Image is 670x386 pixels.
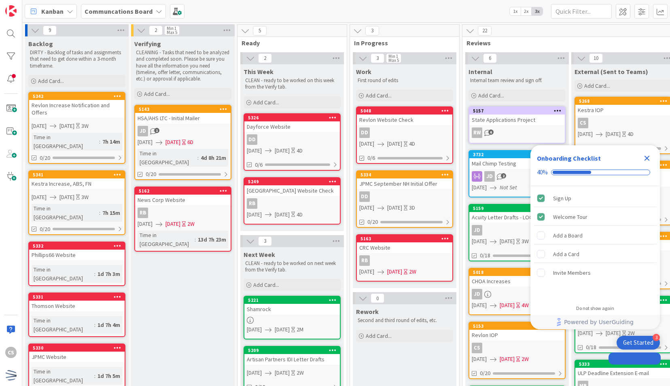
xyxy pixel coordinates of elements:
div: 3W [81,122,89,130]
div: Mail Chimp Testing [469,158,565,169]
span: 0/18 [586,343,596,352]
div: 5249 [244,178,340,185]
span: Add Card... [366,92,392,99]
div: 5331Thomson Website [29,293,125,311]
span: Add Card... [38,77,64,85]
div: 5332Phillips66 Website [29,242,125,260]
div: 5334 [357,171,452,178]
div: 5334JPMC September NH Initial Offer [357,171,452,189]
div: Kestra Increase, ABS, FN [29,178,125,189]
span: 0/20 [480,369,490,378]
div: 5157 [473,108,565,114]
div: Open Get Started checklist, remaining modules: 3 [617,336,660,350]
span: [DATE] [500,301,515,310]
div: 5326 [248,115,340,121]
span: : [94,371,95,380]
span: 2x [521,7,532,15]
div: 5342 [33,93,125,99]
div: CS [469,343,565,353]
span: [DATE] [500,237,515,246]
div: 5331 [33,294,125,300]
span: 9 [43,25,57,35]
div: Time in [GEOGRAPHIC_DATA] [138,231,195,248]
div: 3W [81,193,89,201]
span: Verifying [134,40,161,48]
span: : [94,269,95,278]
span: Kanban [41,6,64,16]
div: RB [359,255,370,266]
span: Ready [242,39,337,47]
div: JD [472,289,482,299]
span: Add Card... [253,99,279,106]
div: Add a Card is incomplete. [534,245,657,263]
div: 1d 7h 3m [95,269,122,278]
div: 2W [409,267,416,276]
div: Add a Board [553,231,583,240]
div: 5159 [473,206,565,211]
a: Powered by UserGuiding [534,315,656,329]
div: Do not show again [576,305,614,312]
span: [DATE] [59,193,74,201]
div: RB [135,208,231,218]
div: 5163CRC Website [357,235,452,253]
p: Second and third round of edits, etc. [358,317,452,324]
div: Sign Up is complete. [534,189,657,207]
div: JPMC Website [29,352,125,362]
div: 5048 [357,107,452,115]
b: Communcations Board [85,7,153,15]
span: [DATE] [59,122,74,130]
div: Phillips66 Website [29,250,125,260]
div: 2W [297,369,304,377]
div: 5018CHOA Increases [469,269,565,286]
span: [DATE] [275,325,290,334]
div: 5342Revlon Increase Notification and Offers [29,93,125,118]
div: 5221 [248,297,340,303]
span: [DATE] [275,146,290,155]
div: HSA/AHS LTC - Initial Mailer [135,113,231,123]
span: [DATE] [387,140,402,148]
span: [DATE] [275,210,290,219]
div: 4W [522,301,529,310]
div: 3732Mail Chimp Testing [469,151,565,169]
input: Quick Filter... [551,4,612,19]
span: [DATE] [32,193,47,201]
span: External (Sent to Teams) [575,68,648,76]
span: 0/20 [146,170,156,178]
span: [DATE] [472,237,487,246]
div: 3732 [469,151,565,158]
div: 5209Artisan Partners IDI Letter Drafts [244,347,340,365]
div: CS [5,347,17,358]
div: Shamrock [244,304,340,314]
div: Checklist Container [530,145,660,329]
span: [DATE] [138,138,153,146]
span: : [99,208,100,217]
div: 40% [537,169,548,176]
span: Add Card... [253,281,279,288]
div: Get Started [623,339,653,347]
span: [DATE] [472,301,487,310]
div: 7h 14m [100,137,122,146]
div: CRC Website [357,242,452,253]
span: In Progress [354,39,449,47]
div: 5334 [360,172,452,178]
span: 3x [532,7,543,15]
div: 5153 [473,323,565,329]
div: RB [357,255,452,266]
div: Artisan Partners IDI Letter Drafts [244,354,340,365]
div: Sign Up [553,193,571,203]
span: [DATE] [247,325,262,334]
div: 5209 [248,348,340,353]
div: Time in [GEOGRAPHIC_DATA] [138,149,197,167]
div: 5143HSA/AHS LTC - Initial Mailer [135,106,231,123]
span: Next Week [244,250,275,259]
div: Max 5 [167,30,177,34]
div: RB [138,208,148,218]
span: [DATE] [247,146,262,155]
span: 1 [154,128,159,133]
div: 1d 7h 4m [95,320,122,329]
span: 6 [483,53,497,63]
div: Footer [530,315,660,329]
span: 3 [258,236,272,246]
div: JD [135,126,231,136]
div: Checklist items [530,186,660,300]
